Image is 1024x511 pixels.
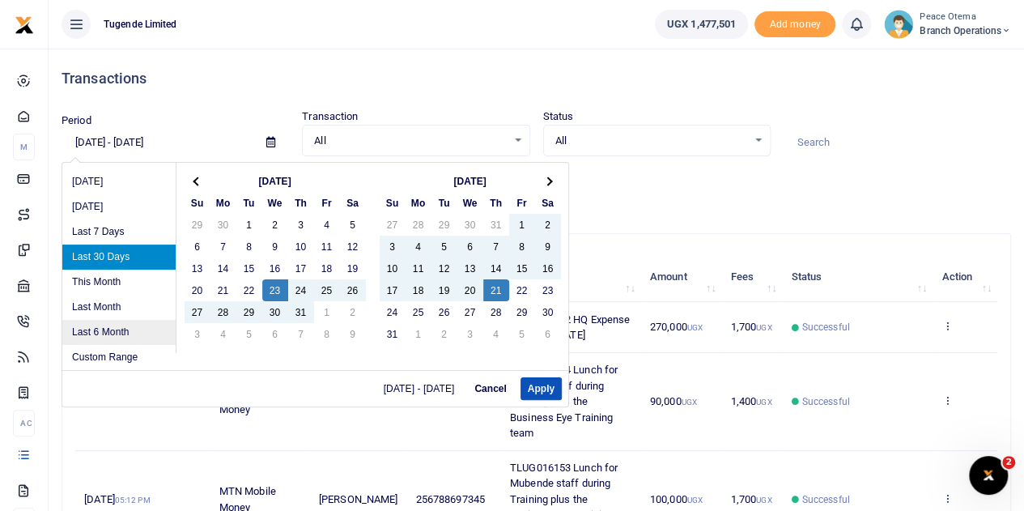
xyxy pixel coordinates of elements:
[340,214,366,236] td: 5
[314,214,340,236] td: 4
[650,395,697,407] span: 90,000
[457,323,483,345] td: 3
[210,170,340,192] th: [DATE]
[185,323,210,345] td: 3
[210,236,236,258] td: 7
[802,394,850,409] span: Successful
[185,236,210,258] td: 6
[431,258,457,279] td: 12
[15,18,34,30] a: logo-small logo-large logo-large
[236,301,262,323] td: 29
[319,493,397,505] span: [PERSON_NAME]
[262,323,288,345] td: 6
[62,70,1011,87] h4: Transactions
[314,192,340,214] th: Fr
[483,323,509,345] td: 4
[62,345,176,370] li: Custom Range
[687,323,703,332] small: UGX
[62,129,253,156] input: select period
[535,279,561,301] td: 23
[210,214,236,236] td: 30
[483,192,509,214] th: Th
[406,279,431,301] td: 18
[314,236,340,258] td: 11
[509,279,535,301] td: 22
[62,169,176,194] li: [DATE]
[406,192,431,214] th: Mo
[236,323,262,345] td: 5
[509,301,535,323] td: 29
[782,252,933,302] th: Status: activate to sort column ascending
[340,301,366,323] td: 2
[380,214,406,236] td: 27
[314,279,340,301] td: 25
[380,323,406,345] td: 31
[288,236,314,258] td: 10
[655,10,748,39] a: UGX 1,477,501
[483,214,509,236] td: 31
[314,323,340,345] td: 8
[13,134,35,160] li: M
[236,214,262,236] td: 1
[62,245,176,270] li: Last 30 Days
[406,170,535,192] th: [DATE]
[302,109,358,125] label: Transaction
[97,17,184,32] span: Tugende Limited
[555,133,747,149] span: All
[84,493,150,505] span: [DATE]
[535,301,561,323] td: 30
[509,192,535,214] th: Fr
[185,258,210,279] td: 13
[236,236,262,258] td: 8
[380,279,406,301] td: 17
[314,133,506,149] span: All
[340,258,366,279] td: 19
[380,301,406,323] td: 24
[185,301,210,323] td: 27
[431,236,457,258] td: 5
[650,493,703,505] span: 100,000
[210,192,236,214] th: Mo
[262,192,288,214] th: We
[483,236,509,258] td: 7
[501,252,641,302] th: Memo: activate to sort column ascending
[681,398,696,407] small: UGX
[288,258,314,279] td: 17
[262,236,288,258] td: 9
[509,258,535,279] td: 15
[756,323,771,332] small: UGX
[314,258,340,279] td: 18
[262,214,288,236] td: 2
[535,192,561,214] th: Sa
[687,496,703,505] small: UGX
[756,398,771,407] small: UGX
[535,236,561,258] td: 9
[62,194,176,219] li: [DATE]
[535,214,561,236] td: 2
[884,10,913,39] img: profile-user
[62,320,176,345] li: Last 6 Month
[754,11,835,38] span: Add money
[754,17,835,29] a: Add money
[731,321,772,333] span: 1,700
[210,279,236,301] td: 21
[457,236,483,258] td: 6
[185,192,210,214] th: Su
[431,301,457,323] td: 26
[406,301,431,323] td: 25
[457,279,483,301] td: 20
[648,10,754,39] li: Wallet ballance
[406,214,431,236] td: 28
[210,301,236,323] td: 28
[262,279,288,301] td: 23
[535,323,561,345] td: 6
[802,492,850,507] span: Successful
[667,16,736,32] span: UGX 1,477,501
[483,258,509,279] td: 14
[219,387,276,415] span: MTN Mobile Money
[509,323,535,345] td: 5
[236,192,262,214] th: Tu
[288,323,314,345] td: 7
[288,214,314,236] td: 3
[340,236,366,258] td: 12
